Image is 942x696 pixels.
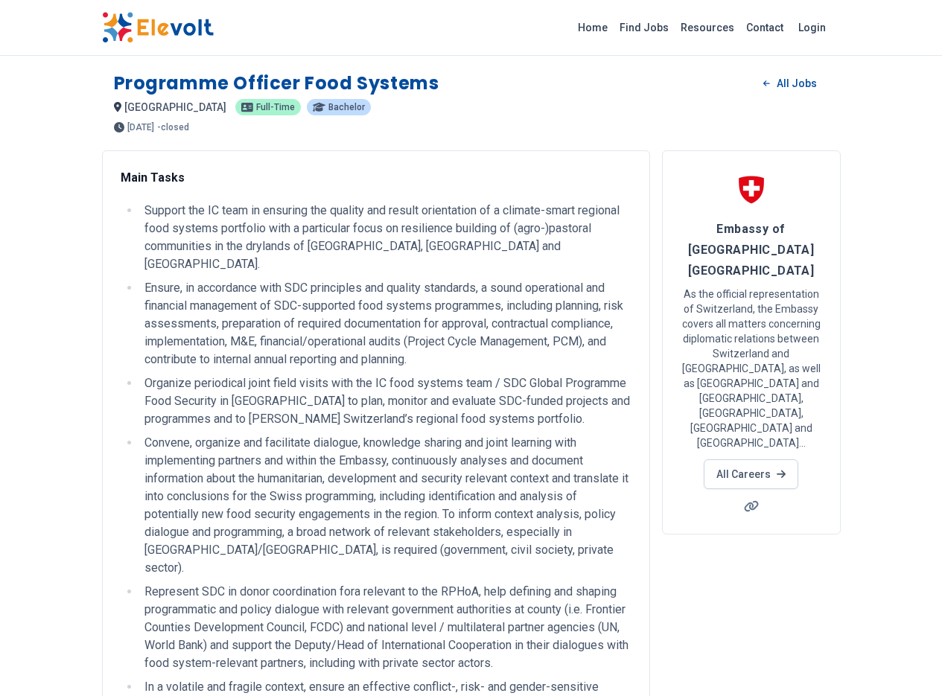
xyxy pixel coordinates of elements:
p: - closed [157,123,189,132]
span: Embassy of [GEOGRAPHIC_DATA] [GEOGRAPHIC_DATA] [688,222,815,278]
p: As the official representation of Switzerland, the Embassy covers all matters concerning diplomat... [681,287,822,450]
a: All Jobs [751,72,828,95]
span: [GEOGRAPHIC_DATA] [124,101,226,113]
li: Support the IC team in ensuring the quality and result orientation of a climate-smart regional fo... [140,202,631,273]
img: Embassy of Switzerland Kenya [733,169,770,206]
li: Represent SDC in donor coordination fora relevant to the RPHoA, help defining and shaping program... [140,583,631,672]
span: bachelor [328,103,365,112]
a: Contact [740,16,789,39]
strong: Main Tasks [121,170,185,185]
span: [DATE] [127,123,154,132]
a: Resources [675,16,740,39]
li: Convene, organize and facilitate dialogue, knowledge sharing and joint learning with implementing... [140,434,631,577]
h1: Programme Officer Food Systems [114,71,439,95]
span: full-time [256,103,295,112]
a: Home [572,16,614,39]
a: Login [789,13,835,42]
li: Ensure, in accordance with SDC principles and quality standards, a sound operational and financia... [140,279,631,368]
a: Find Jobs [614,16,675,39]
li: Organize periodical joint field visits with the IC food systems team / SDC Global Programme Food ... [140,374,631,428]
a: All Careers [704,459,798,489]
img: Elevolt [102,12,214,43]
